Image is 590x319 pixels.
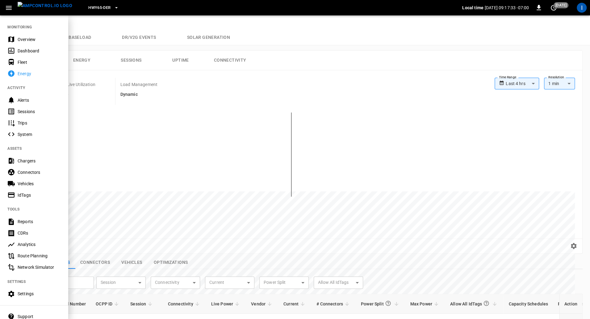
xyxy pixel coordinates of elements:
[18,264,61,270] div: Network Simulator
[18,71,61,77] div: Energy
[577,3,587,13] div: profile-icon
[18,59,61,65] div: Fleet
[549,3,559,13] button: set refresh interval
[554,2,568,8] span: [DATE]
[485,5,529,11] p: [DATE] 09:17:33 -07:00
[462,5,483,11] p: Local time
[18,120,61,126] div: Trips
[18,241,61,247] div: Analytics
[18,230,61,236] div: CDRs
[88,4,111,11] span: HWY65-DER
[18,131,61,137] div: System
[18,36,61,43] div: Overview
[18,253,61,259] div: Route Planning
[18,181,61,187] div: Vehicles
[18,192,61,198] div: IdTags
[18,48,61,54] div: Dashboard
[18,169,61,175] div: Connectors
[18,108,61,115] div: Sessions
[18,158,61,164] div: Chargers
[18,2,72,10] img: ampcontrol.io logo
[18,97,61,103] div: Alerts
[18,291,61,297] div: Settings
[18,219,61,225] div: Reports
